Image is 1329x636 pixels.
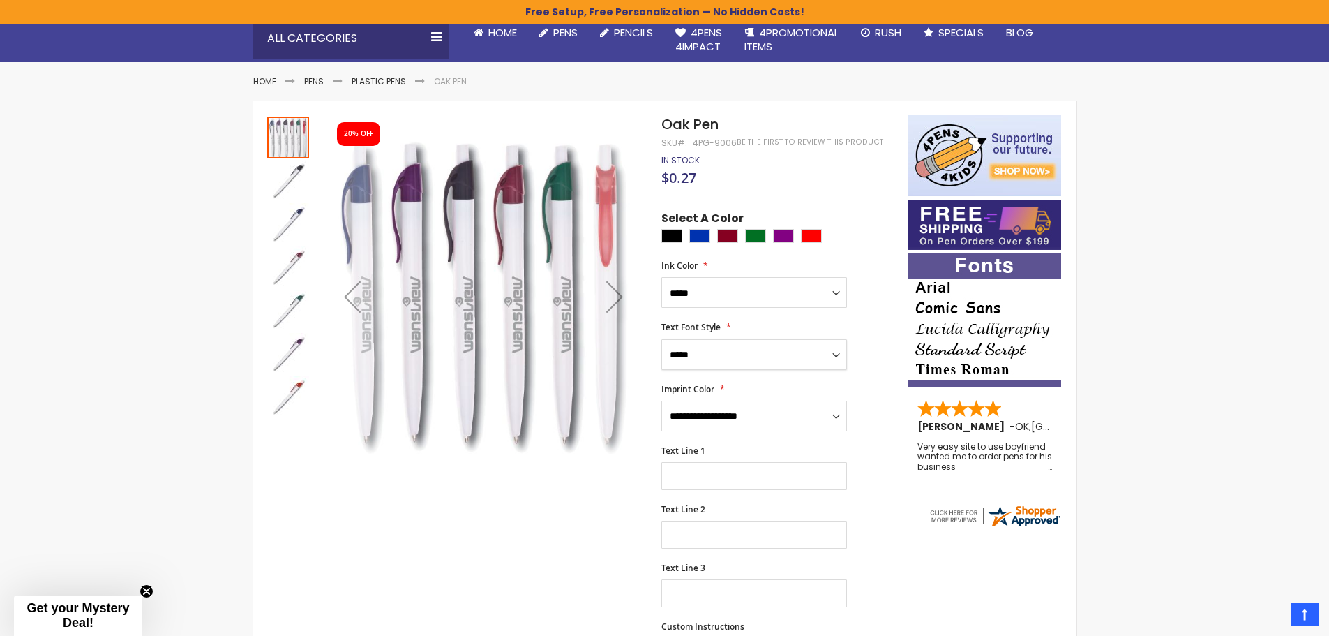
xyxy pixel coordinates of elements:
div: 20% OFF [344,129,373,139]
span: 4PROMOTIONAL ITEMS [744,25,839,54]
img: Free shipping on orders over $199 [908,200,1061,250]
div: Oak Pen [267,332,310,375]
span: Text Line 1 [661,445,705,457]
img: Oak Pen [267,290,309,332]
div: Get your Mystery Deal!Close teaser [14,596,142,636]
div: Oak Pen [267,202,310,245]
span: $0.27 [661,168,696,187]
strong: SKU [661,137,687,149]
div: Very easy site to use boyfriend wanted me to order pens for his business [917,442,1053,472]
li: Oak Pen [434,76,467,87]
span: Text Font Style [661,321,721,333]
span: Pens [553,25,578,40]
div: Next [587,115,643,478]
img: font-personalization-examples [908,253,1061,387]
div: Blue [689,229,710,243]
div: Red [801,229,822,243]
div: Black [661,229,682,243]
div: 4PG-9006 [693,138,737,149]
span: In stock [661,154,700,166]
span: Oak Pen [661,114,719,134]
a: Pencils [589,17,664,48]
button: Close teaser [140,584,153,598]
span: OK [1015,420,1029,434]
span: - , [1009,420,1134,434]
img: Oak Pen [267,333,309,375]
span: Pencils [614,25,653,40]
img: Oak Pen [267,246,309,288]
a: Home [253,75,276,87]
div: Oak Pen [267,375,309,418]
a: 4Pens4impact [664,17,733,63]
div: Oak Pen [267,115,310,158]
div: Purple [773,229,794,243]
span: Get your Mystery Deal! [27,601,129,630]
div: Green [745,229,766,243]
span: Ink Color [661,260,698,272]
span: 4Pens 4impact [675,25,722,54]
a: Specials [913,17,995,48]
span: Rush [875,25,901,40]
span: Text Line 3 [661,562,705,574]
div: Availability [661,155,700,166]
img: 4pens 4 kids [908,115,1061,196]
a: Pens [528,17,589,48]
div: All Categories [253,17,449,59]
a: Home [463,17,528,48]
span: Specials [938,25,984,40]
span: [PERSON_NAME] [917,420,1009,434]
span: Imprint Color [661,383,714,395]
img: Oak Pen [267,160,309,202]
span: Blog [1006,25,1033,40]
div: Burgundy [717,229,738,243]
img: Oak Pen [267,203,309,245]
a: Plastic Pens [352,75,406,87]
a: Rush [850,17,913,48]
span: Home [488,25,517,40]
span: Custom Instructions [661,621,744,633]
img: 4pens.com widget logo [928,503,1062,528]
a: 4pens.com certificate URL [928,519,1062,531]
a: 4PROMOTIONALITEMS [733,17,850,63]
a: Pens [304,75,324,87]
div: Oak Pen [267,245,310,288]
iframe: Google Customer Reviews [1214,598,1329,636]
span: Select A Color [661,211,744,230]
a: Be the first to review this product [737,137,883,147]
img: Oak Pen [324,135,643,454]
div: Oak Pen [267,288,310,332]
div: Oak Pen [267,158,310,202]
a: Blog [995,17,1044,48]
span: [GEOGRAPHIC_DATA] [1031,420,1134,434]
span: Text Line 2 [661,503,705,515]
div: Previous [324,115,380,478]
img: Oak Pen [267,376,309,418]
